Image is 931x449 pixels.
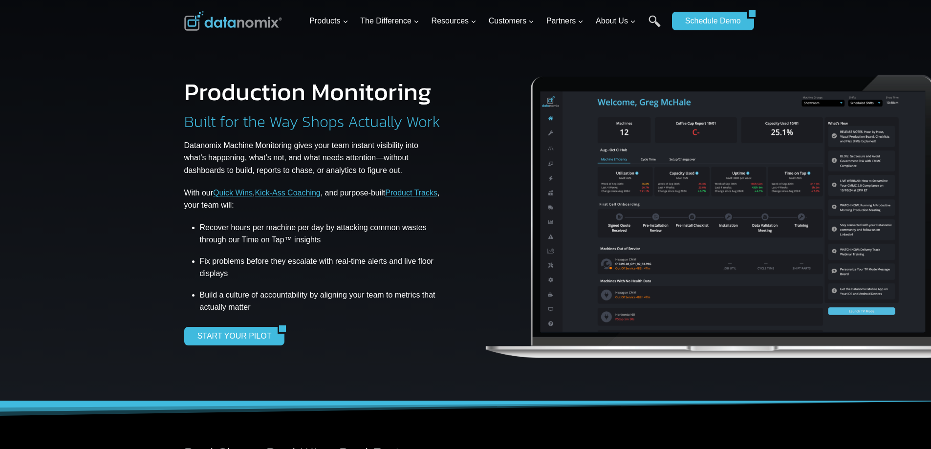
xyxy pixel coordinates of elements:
a: Search [649,15,661,37]
li: Recover hours per machine per day by attacking common wastes through our Time on Tap™ insights [200,221,442,250]
li: Build a culture of accountability by aligning your team to metrics that actually matter [200,285,442,317]
span: Resources [432,15,476,27]
p: Datanomix Machine Monitoring gives your team instant visibility into what’s happening, what’s not... [184,139,442,177]
a: Product Tracks [385,189,437,197]
span: The Difference [360,15,419,27]
span: Partners [546,15,584,27]
a: START YOUR PILOT [184,327,278,345]
p: With our , , and purpose-built , your team will: [184,187,442,212]
span: About Us [596,15,636,27]
li: Fix problems before they escalate with real-time alerts and live floor displays [200,250,442,285]
a: Quick Wins [213,189,253,197]
img: Datanomix [184,11,282,31]
nav: Primary Navigation [305,5,667,37]
span: Products [309,15,348,27]
a: Kick-Ass Coaching [255,189,320,197]
h2: Built for the Way Shops Actually Work [184,114,440,129]
h1: Production Monitoring [184,80,432,104]
a: Schedule Demo [672,12,747,30]
span: Customers [489,15,534,27]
